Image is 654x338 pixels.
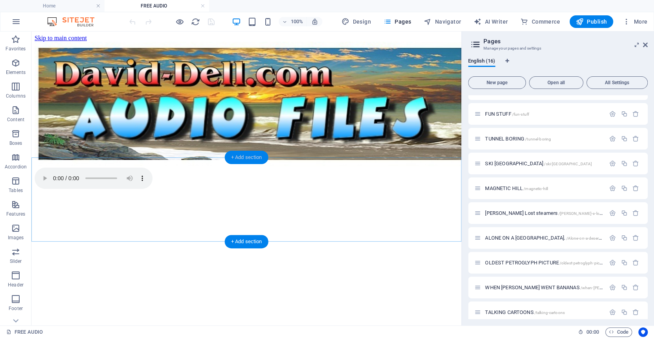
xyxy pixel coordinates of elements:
div: Remove [632,135,639,142]
a: Skip to main content [3,3,55,10]
div: [PERSON_NAME] Lost steamers/[PERSON_NAME]-s-lost-steamers [483,211,605,216]
span: Code [609,327,628,337]
button: Pages [380,15,414,28]
div: TALKING CARTOONS/talking-cartoons [483,310,605,315]
div: Design (Ctrl+Alt+Y) [338,15,374,28]
div: Remove [632,210,639,216]
span: Click to open page [485,136,551,142]
span: /[PERSON_NAME]-s-lost-steamers [558,211,620,216]
span: Design [342,18,371,26]
span: English (16) [468,56,495,67]
div: Remove [632,309,639,316]
span: ALONE ON A [GEOGRAPHIC_DATA]. [485,235,612,241]
div: Remove [632,284,639,291]
h6: 100% [290,17,303,26]
div: Duplicate [621,185,627,192]
div: Language Tabs [468,58,648,73]
p: Columns [6,93,26,99]
p: Images [8,235,24,241]
span: : [592,329,593,335]
div: Duplicate [621,210,627,216]
button: Click here to leave preview mode and continue editing [175,17,184,26]
div: Duplicate [621,309,627,316]
button: Publish [569,15,613,28]
span: /talking-cartoons [534,310,564,315]
span: Open all [533,80,580,85]
div: Duplicate [621,284,627,291]
img: Editor Logo [45,17,104,26]
p: Accordion [5,164,27,170]
button: New page [468,76,526,89]
p: Tables [9,187,23,194]
div: Remove [632,111,639,117]
span: New page [472,80,522,85]
div: Settings [609,160,616,167]
div: Duplicate [621,135,627,142]
span: Click to open page [485,161,592,166]
button: Design [338,15,374,28]
div: Remove [632,160,639,167]
span: /magnetic-hill [524,187,548,191]
div: FUN STUFF/fun-stuff [483,111,605,116]
span: Click to open page [485,185,548,191]
div: Settings [609,235,616,241]
span: /ski-[GEOGRAPHIC_DATA] [544,162,592,166]
span: /tunnel-boring [525,137,551,141]
button: Open all [529,76,583,89]
div: Settings [609,259,616,266]
div: Duplicate [621,160,627,167]
div: Remove [632,259,639,266]
span: Pages [384,18,411,26]
div: Duplicate [621,259,627,266]
span: Publish [576,18,607,26]
p: Header [8,282,24,288]
i: Reload page [191,17,200,26]
div: Remove [632,185,639,192]
h3: Manage your pages and settings [483,45,632,52]
div: SKI [GEOGRAPHIC_DATA]/ski-[GEOGRAPHIC_DATA] [483,161,605,166]
button: reload [191,17,200,26]
div: MAGNETIC HILL/magnetic-hill [483,186,605,191]
button: 100% [279,17,307,26]
button: Code [605,327,632,337]
button: More [619,15,650,28]
span: All Settings [590,80,644,85]
p: Footer [9,305,23,312]
p: Elements [6,69,26,76]
span: WHEN [PERSON_NAME] WENT BANANAS [485,284,651,290]
p: Content [7,116,24,123]
div: TUNNEL BORING/tunnel-boring [483,136,605,141]
button: Usercentrics [638,327,648,337]
span: /Alone-on-a-desert-island [566,236,611,240]
span: Click to open page [485,260,612,266]
span: /fun-stuff [512,112,529,116]
div: Duplicate [621,235,627,241]
button: All Settings [586,76,648,89]
div: + Add section [225,235,268,248]
span: 00 00 [586,327,599,337]
div: WHEN [PERSON_NAME] WENT BANANAS/when-[PERSON_NAME]-went-bananas [483,285,605,290]
span: Commerce [520,18,560,26]
button: Navigator [421,15,464,28]
h6: Session time [578,327,599,337]
h4: FREE AUDIO [105,2,209,10]
span: More [623,18,647,26]
span: AI Writer [474,18,508,26]
div: Settings [609,210,616,216]
span: Click to open page [485,210,620,216]
p: Favorites [6,46,26,52]
div: + Add section [225,151,268,164]
div: Settings [609,135,616,142]
div: Settings [609,111,616,117]
p: Features [6,211,25,217]
div: Settings [609,309,616,316]
p: Slider [10,258,22,264]
span: /when-[PERSON_NAME]-went-bananas [580,286,651,290]
div: Settings [609,284,616,291]
span: Click to open page [485,111,529,117]
div: Remove [632,235,639,241]
p: Boxes [9,140,22,146]
span: Navigator [424,18,461,26]
button: Commerce [517,15,563,28]
div: OLDEST PETROGLYPH PICTURE/oldest-petroglyph-picture-14 [483,260,605,265]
